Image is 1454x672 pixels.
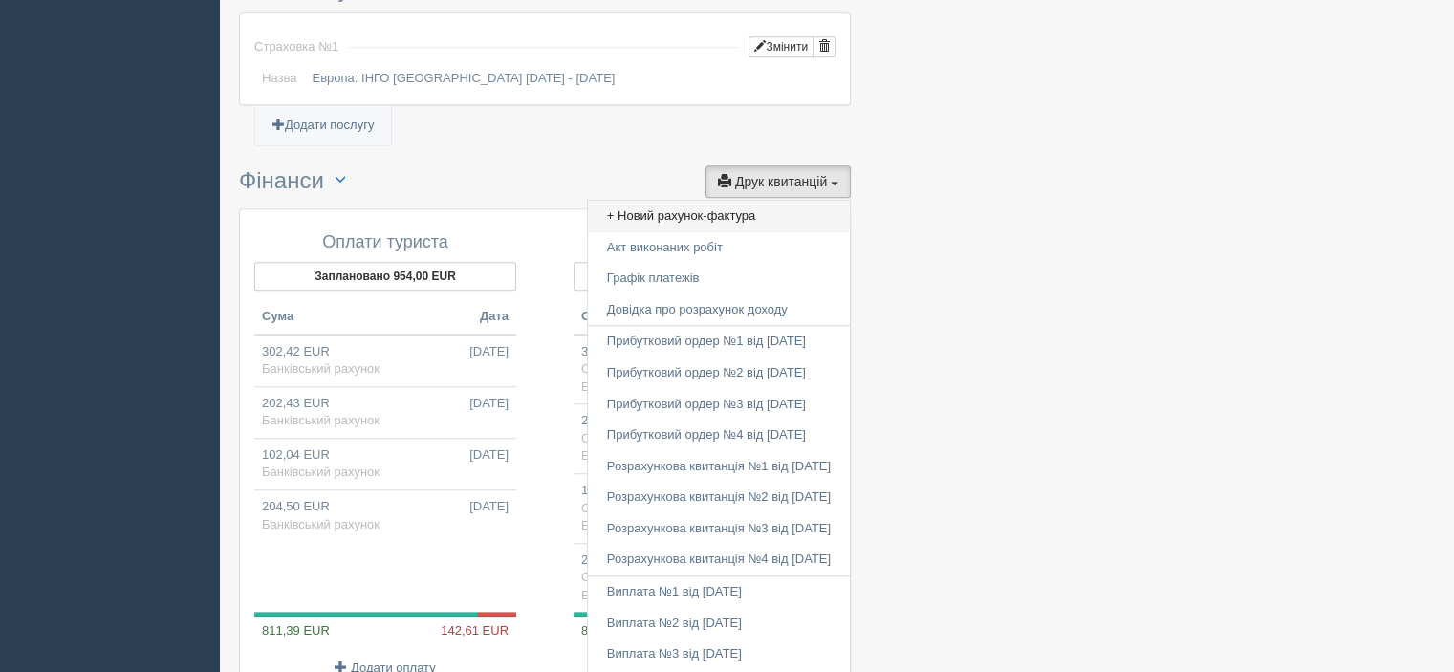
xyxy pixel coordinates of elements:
[332,39,338,54] span: 1
[469,446,509,465] span: [DATE]
[581,431,705,445] span: Оплата туроператору
[588,482,850,513] a: Розрахункова квитанція №2 від [DATE]
[262,413,380,427] span: Банківський рахунок
[304,67,836,91] td: Европа: ІНГО [GEOGRAPHIC_DATA] [DATE] - [DATE]
[581,361,705,376] span: Оплата туроператору
[441,621,516,639] span: 142,61 EUR
[574,233,836,252] h4: Наші витрати
[588,389,850,421] a: Прибутковий ордер №3 від [DATE]
[254,262,516,291] button: Заплановано 954,00 EUR
[588,608,850,639] a: Виплата №2 від [DATE]
[574,300,705,335] th: Сума
[588,326,850,358] a: Прибутковий ордер №1 від [DATE]
[469,498,509,516] span: [DATE]
[254,489,516,541] td: 204,50 EUR
[255,106,391,145] a: Додати послугу
[574,335,836,404] td: 302,42 EUR
[588,513,850,545] a: Розрахункова квитанція №3 від [DATE]
[588,639,850,670] a: Виплата №3 від [DATE]
[581,448,699,463] span: Банківський рахунок
[574,262,836,291] button: Заплановано 840,00 EUR
[588,576,850,608] a: Виплата №1 від [DATE]
[705,165,851,198] button: Друк квитанцій
[262,517,380,531] span: Банківський рахунок
[588,263,850,294] a: Графік платежів
[469,395,509,413] span: [DATE]
[588,232,850,264] a: Акт виконаних робіт
[254,300,385,335] th: Сума
[254,335,516,387] td: 302,42 EUR
[385,300,516,335] th: Дата
[469,343,509,361] span: [DATE]
[581,588,699,602] span: Банківський рахунок
[574,473,836,543] td: 102,04 EUR
[262,465,380,479] span: Банківський рахунок
[254,67,304,91] td: Назва
[574,623,649,638] span: 811,39 EUR
[588,451,850,483] a: Розрахункова квитанція №1 від [DATE]
[581,501,705,515] span: Оплата туроператору
[735,174,827,189] span: Друк квитанцій
[574,404,836,474] td: 202,43 EUR
[581,518,699,532] span: Банківський рахунок
[588,201,850,232] a: + Новий рахунок-фактура
[588,544,850,575] a: Розрахункова квитанція №4 від [DATE]
[588,358,850,389] a: Прибутковий ордер №2 від [DATE]
[574,543,836,612] td: 204,50 EUR
[254,438,516,489] td: 102,04 EUR
[581,379,699,394] span: Банківський рахунок
[254,623,330,638] span: 811,39 EUR
[749,36,814,57] button: Змінити
[239,165,851,199] h3: Фінанси
[588,294,850,326] a: Довідка про розрахунок доходу
[254,28,338,67] td: Страховка №
[262,361,380,376] span: Банківський рахунок
[254,233,516,252] h4: Оплати туриста
[581,570,705,584] span: Оплата туроператору
[254,386,516,438] td: 202,43 EUR
[588,420,850,451] a: Прибутковий ордер №4 від [DATE]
